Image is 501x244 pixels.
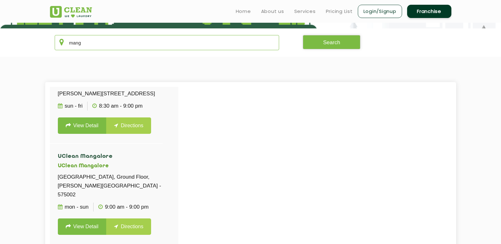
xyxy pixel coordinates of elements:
a: Directions [106,117,151,134]
a: Directions [106,218,151,235]
a: Home [236,8,251,15]
a: Services [294,8,316,15]
input: Enter city/area/pin Code [55,35,279,50]
p: 9:00 AM - 9:00 PM [98,203,149,211]
a: View Detail [58,218,107,235]
a: About us [261,8,284,15]
h4: UClean Mangalore [58,153,170,160]
p: [GEOGRAPHIC_DATA], Ground Floor, [PERSON_NAME][GEOGRAPHIC_DATA] - 575002 [58,173,170,199]
button: Search [303,35,360,49]
p: 8:30 AM - 9:00 PM [92,102,143,110]
a: Login/Signup [358,5,402,18]
a: Pricing List [326,8,353,15]
a: View Detail [58,117,107,134]
p: [PERSON_NAME][STREET_ADDRESS] [58,89,155,98]
a: Franchise [407,5,451,18]
img: UClean Laundry and Dry Cleaning [50,6,92,18]
h5: UClean Mangalore [58,163,170,169]
p: Sun - Fri [58,102,83,110]
p: Mon - Sun [58,203,89,211]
